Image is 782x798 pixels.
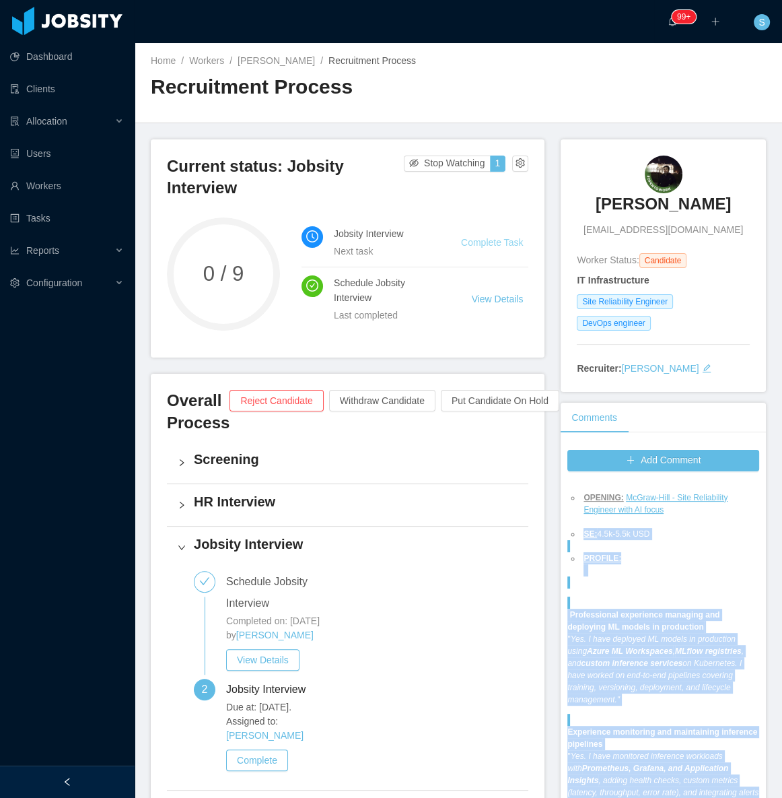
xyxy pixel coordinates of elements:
[512,156,528,172] button: icon: setting
[226,679,316,700] div: Jobsity Interview
[583,493,727,514] a: McGraw-Hill - Site Reliability Engineer with AI focus
[10,117,20,126] i: icon: solution
[167,442,528,484] div: icon: rightScreening
[334,308,439,323] div: Last completed
[226,616,320,640] span: Completed on: [DATE] by
[567,610,719,632] strong: Professional experience managing and deploying ML models in production
[334,226,429,241] h4: Jobsity Interview
[596,193,731,223] a: [PERSON_NAME]
[567,450,759,471] button: icon: plusAdd Comment
[178,543,186,552] i: icon: right
[167,484,528,526] div: icon: rightHR Interview
[587,646,673,656] em: Azure ML Workspaces
[167,390,229,434] h3: Overall Process
[583,554,621,563] ins: PROFILE:
[583,223,743,237] span: [EMAIL_ADDRESS][DOMAIN_NAME]
[567,609,759,706] p: "
[577,275,649,286] strong: IT Infrastructure
[10,43,124,70] a: icon: pie-chartDashboard
[151,55,176,66] a: Home
[639,253,687,268] span: Candidate
[567,752,722,773] em: Yes. I have monitored inference workloads with
[10,75,124,102] a: icon: auditClients
[672,10,696,24] sup: 1216
[167,264,280,285] span: 0 / 9
[10,246,20,255] i: icon: line-chart
[561,403,628,433] div: Comments
[567,634,736,656] em: Yes. I have deployed ML models in production using
[472,294,524,304] a: View Details
[167,527,528,568] div: icon: rightJobsity Interview
[238,55,315,66] a: [PERSON_NAME]
[334,275,439,305] h4: Schedule Jobsity Interview
[178,459,186,467] i: icon: right
[199,576,210,587] i: icon: check
[567,727,757,749] strong: Experience monitoring and maintaining inference pipelines
[567,764,728,785] em: Prometheus, Grafana, and Application Insights
[10,205,124,232] a: icon: profileTasks
[194,492,518,511] h4: HR Interview
[320,55,323,66] span: /
[226,755,288,766] a: Complete
[567,659,742,704] em: on Kubernetes. I have worked on end-to-end pipelines covering training, versioning, deployment, a...
[226,571,348,614] div: Schedule Jobsity Interview
[10,140,124,167] a: icon: robotUsers
[229,390,323,411] button: Reject Candidate
[621,363,699,374] a: [PERSON_NAME]
[306,279,318,292] i: icon: check-circle
[583,493,623,502] ins: OPENING:
[229,55,232,66] span: /
[226,730,304,741] a: [PERSON_NAME]
[26,277,82,288] span: Configuration
[226,750,288,771] button: Complete
[567,646,744,668] em: , and
[668,17,677,26] i: icon: bell
[178,501,186,509] i: icon: right
[236,630,314,640] a: [PERSON_NAME]
[26,116,67,127] span: Allocation
[194,450,518,469] h4: Screening
[194,535,518,554] h4: Jobsity Interview
[26,245,59,256] span: Reports
[167,156,404,199] h3: Current status: Jobsity Interview
[711,17,720,26] i: icon: plus
[702,364,711,373] i: icon: edit
[181,55,184,66] span: /
[329,390,435,411] button: Withdraw Candidate
[581,528,759,540] li: 4.5k-5.5k USD
[189,55,224,66] a: Workers
[202,684,208,695] span: 2
[675,646,742,656] em: MLflow registries
[583,529,597,539] ins: SE:
[596,193,731,215] h3: [PERSON_NAME]
[441,390,559,411] button: Put Candidate On Hold
[226,714,348,743] span: Assigned to:
[226,655,299,665] a: View Details
[226,700,348,714] span: Due at: [DATE].
[404,156,491,172] button: icon: eye-invisibleStop Watching
[581,659,682,668] em: custom inference services
[226,649,299,671] button: View Details
[328,55,416,66] span: Recruitment Process
[673,646,675,656] em: ,
[334,244,429,259] div: Next task
[577,363,621,374] strong: Recruiter:
[758,14,765,30] span: S
[577,316,650,331] span: DevOps engineer
[645,156,682,193] img: bd568eb4-2471-4343-a101-844de6604db2_68de7338be834-90w.png
[461,237,523,248] a: Complete Task
[577,294,673,309] span: Site Reliability Engineer
[10,278,20,288] i: icon: setting
[577,255,639,265] span: Worker Status:
[306,230,318,242] i: icon: clock-circle
[490,156,506,172] button: 1
[10,172,124,199] a: icon: userWorkers
[151,73,458,101] h2: Recruitment Process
